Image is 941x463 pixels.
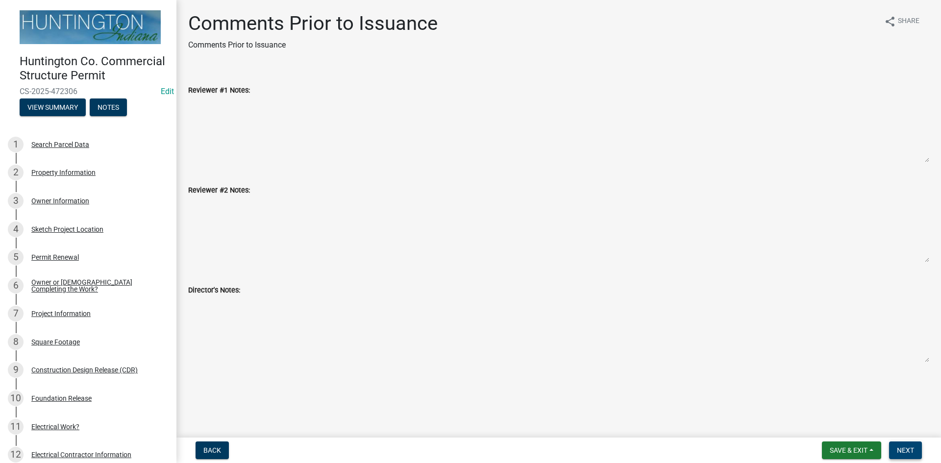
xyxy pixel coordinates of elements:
[8,137,24,152] div: 1
[31,197,89,204] div: Owner Information
[20,87,157,96] span: CS-2025-472306
[31,226,103,233] div: Sketch Project Location
[161,87,174,96] wm-modal-confirm: Edit Application Number
[20,104,86,112] wm-modal-confirm: Summary
[20,10,161,44] img: Huntington County, Indiana
[8,334,24,350] div: 8
[20,98,86,116] button: View Summary
[8,249,24,265] div: 5
[8,306,24,321] div: 7
[188,12,438,35] h1: Comments Prior to Issuance
[8,165,24,180] div: 2
[196,441,229,459] button: Back
[90,98,127,116] button: Notes
[31,395,92,402] div: Foundation Release
[188,287,240,294] label: Director's Notes:
[8,419,24,435] div: 11
[31,169,96,176] div: Property Information
[188,187,250,194] label: Reviewer #2 Notes:
[31,451,131,458] div: Electrical Contractor Information
[188,39,438,51] p: Comments Prior to Issuance
[876,12,927,31] button: shareShare
[31,254,79,261] div: Permit Renewal
[8,193,24,209] div: 3
[188,87,250,94] label: Reviewer #1 Notes:
[20,54,169,83] h4: Huntington Co. Commercial Structure Permit
[31,423,79,430] div: Electrical Work?
[8,221,24,237] div: 4
[31,310,91,317] div: Project Information
[161,87,174,96] a: Edit
[898,16,919,27] span: Share
[31,141,89,148] div: Search Parcel Data
[8,278,24,293] div: 6
[203,446,221,454] span: Back
[8,447,24,463] div: 12
[8,390,24,406] div: 10
[884,16,896,27] i: share
[822,441,881,459] button: Save & Exit
[897,446,914,454] span: Next
[90,104,127,112] wm-modal-confirm: Notes
[31,366,138,373] div: Construction Design Release (CDR)
[31,279,161,292] div: Owner or [DEMOGRAPHIC_DATA] Completing the Work?
[889,441,922,459] button: Next
[8,362,24,378] div: 9
[31,339,80,345] div: Square Footage
[830,446,867,454] span: Save & Exit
